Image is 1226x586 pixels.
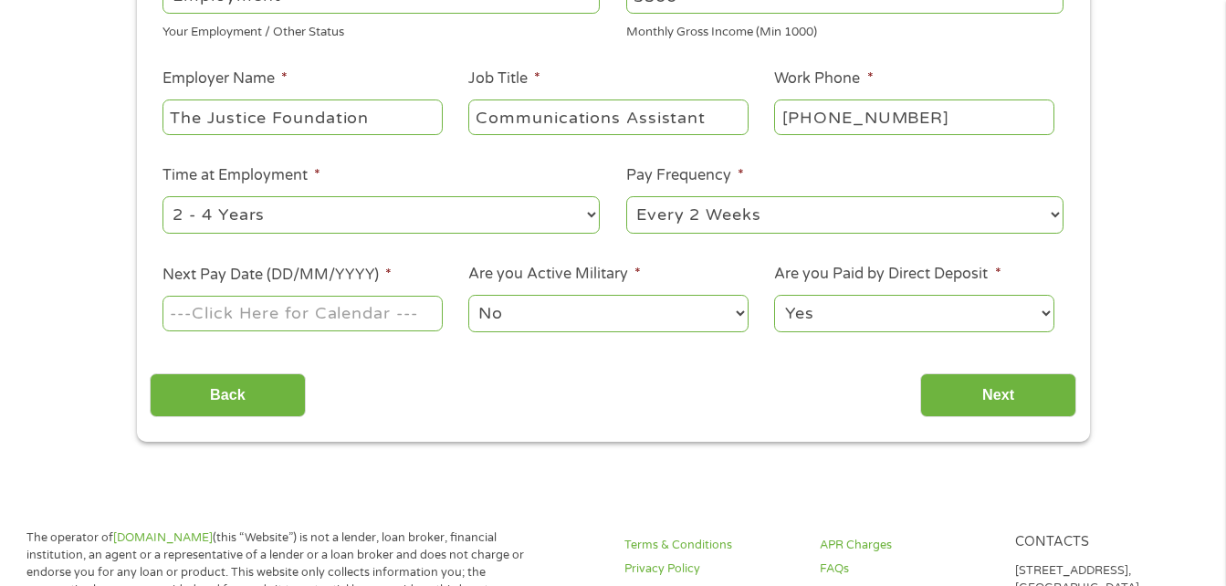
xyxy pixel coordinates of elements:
[820,560,993,578] a: FAQs
[162,69,288,89] label: Employer Name
[774,69,873,89] label: Work Phone
[150,373,306,418] input: Back
[468,99,748,134] input: Cashier
[162,17,600,42] div: Your Employment / Other Status
[162,266,392,285] label: Next Pay Date (DD/MM/YYYY)
[624,537,798,554] a: Terms & Conditions
[162,166,320,185] label: Time at Employment
[920,373,1076,418] input: Next
[626,17,1064,42] div: Monthly Gross Income (Min 1000)
[468,69,540,89] label: Job Title
[774,265,1001,284] label: Are you Paid by Direct Deposit
[1015,534,1189,551] h4: Contacts
[468,265,641,284] label: Are you Active Military
[624,560,798,578] a: Privacy Policy
[626,166,744,185] label: Pay Frequency
[162,296,442,330] input: ---Click Here for Calendar ---
[113,530,213,545] a: [DOMAIN_NAME]
[820,537,993,554] a: APR Charges
[162,99,442,134] input: Walmart
[774,99,1053,134] input: (231) 754-4010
